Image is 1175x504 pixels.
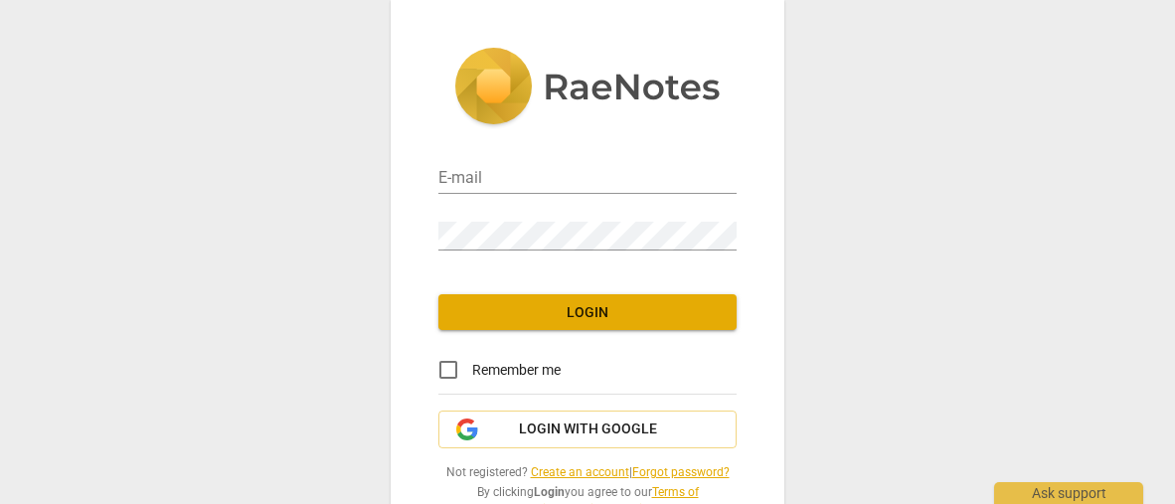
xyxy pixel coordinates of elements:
a: Forgot password? [632,465,730,479]
span: Login [454,303,721,323]
img: 5ac2273c67554f335776073100b6d88f.svg [454,48,721,129]
button: Login with Google [438,411,737,448]
span: Login with Google [519,420,657,439]
button: Login [438,294,737,330]
div: Ask support [994,482,1143,504]
span: Remember me [472,360,561,381]
a: Create an account [531,465,629,479]
b: Login [534,485,565,499]
span: Not registered? | [438,464,737,481]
